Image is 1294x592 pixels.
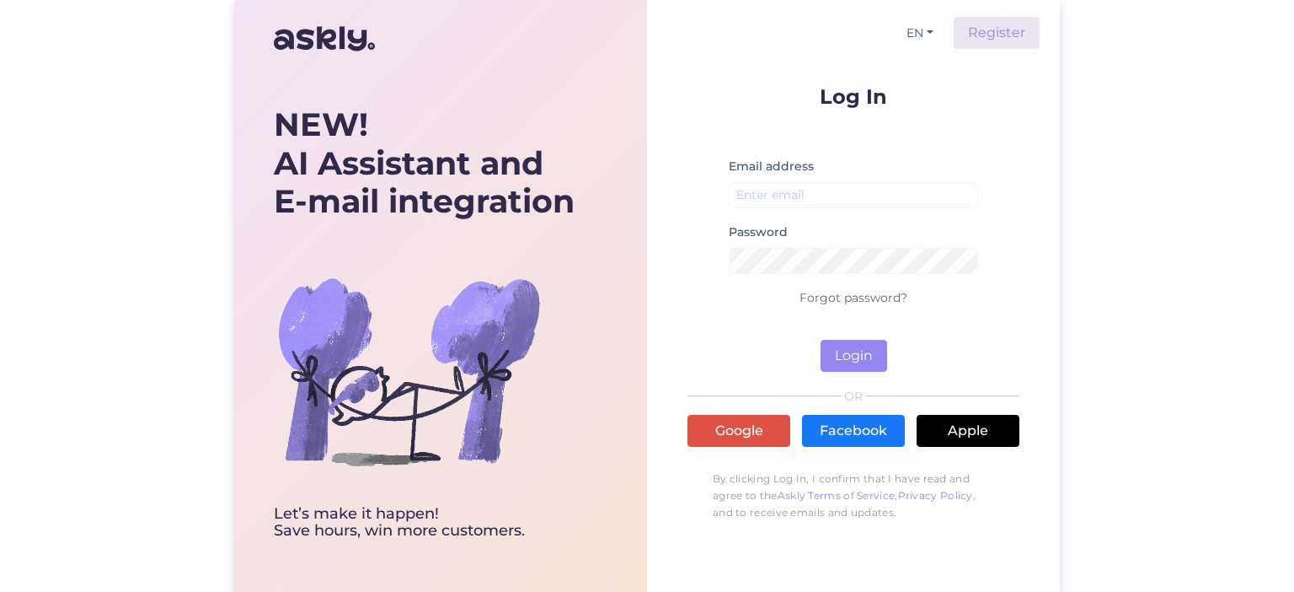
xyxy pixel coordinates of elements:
a: Apple [917,415,1019,447]
img: Askly [274,19,375,59]
b: NEW! [274,105,368,144]
button: Login [821,340,887,372]
a: Privacy Policy [898,489,973,502]
div: Let’s make it happen! Save hours, win more customers. [274,506,575,540]
span: OR [842,390,866,402]
label: Email address [729,158,814,175]
a: Google [687,415,790,447]
a: Register [954,17,1040,49]
a: Facebook [802,415,905,447]
button: EN [900,21,940,46]
label: Password [729,223,788,241]
p: Log In [687,86,1019,107]
a: Forgot password? [799,290,907,305]
p: By clicking Log In, I confirm that I have read and agree to the , , and to receive emails and upd... [687,462,1019,530]
input: Enter email [729,182,978,208]
img: bg-askly [274,236,543,506]
div: AI Assistant and E-mail integration [274,105,575,221]
a: Askly Terms of Service [778,489,896,502]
